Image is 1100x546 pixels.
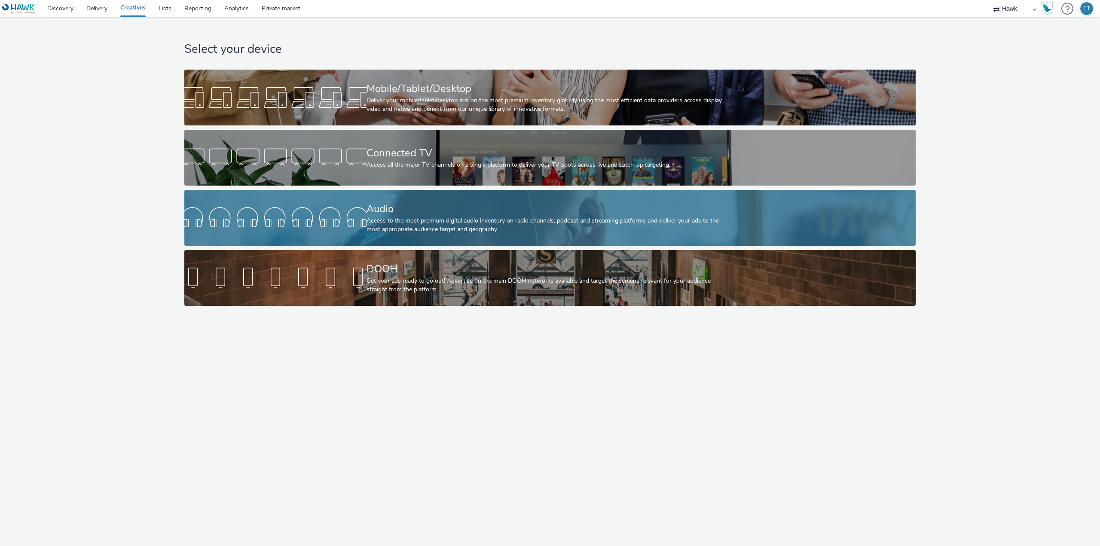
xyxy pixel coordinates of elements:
div: Mobile/Tablet/Desktop [367,81,730,96]
div: Get your ads ready to go out! Advertise on the main DOOH networks available and target the screen... [367,277,730,294]
div: Connected TV [367,146,730,161]
a: Mobile/Tablet/DesktopDeliver your mobile/tablet/desktop ads on the most premium inventory globall... [184,70,916,125]
a: Connected TVAccess all the major TV channels on a single platform to deliver your TV spots across... [184,130,916,186]
div: Audio [367,201,730,217]
h1: Select your device [184,41,916,58]
div: ET [1083,2,1090,15]
a: Hawk Academy [1041,2,1057,15]
div: DOOH [367,262,730,277]
a: DOOHGet your ads ready to go out! Advertise on the main DOOH networks available and target the sc... [184,250,916,306]
div: Deliver your mobile/tablet/desktop ads on the most premium inventory globally using the most effi... [367,96,730,114]
img: undefined Logo [2,3,35,14]
div: Access all the major TV channels on a single platform to deliver your TV spots across live and ca... [367,161,730,169]
a: AudioAccess to the most premium digital audio inventory on radio channels, podcast and streaming ... [184,190,916,246]
img: Hawk Academy [1041,2,1054,15]
div: Access to the most premium digital audio inventory on radio channels, podcast and streaming platf... [367,217,730,234]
